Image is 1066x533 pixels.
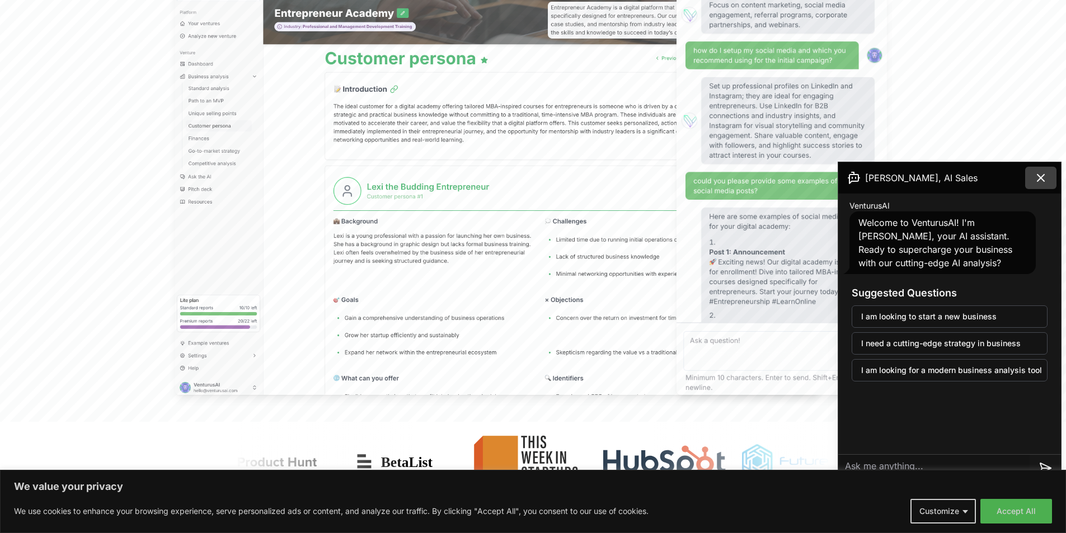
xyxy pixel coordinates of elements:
[429,426,565,498] img: This Week in Startups
[852,285,1048,301] h3: Suggested Questions
[852,305,1048,328] button: I am looking to start a new business
[852,359,1048,381] button: I am looking for a modern business analysis tool
[858,217,1012,268] span: Welcome to VenturusAI! I'm [PERSON_NAME], your AI assistant. Ready to supercharge your business w...
[14,480,1052,493] p: We value your privacy
[319,445,420,479] img: Betalist
[574,445,697,479] img: Hubspot
[849,200,890,211] span: VenturusAI
[151,426,310,498] img: Product Hunt
[910,499,976,523] button: Customize
[14,504,649,518] p: We use cookies to enhance your browsing experience, serve personalized ads or content, and analyz...
[865,171,978,185] span: [PERSON_NAME], AI Sales
[706,426,849,498] img: Futuretools
[852,332,1048,355] button: I need a cutting-edge strategy in business
[980,499,1052,523] button: Accept All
